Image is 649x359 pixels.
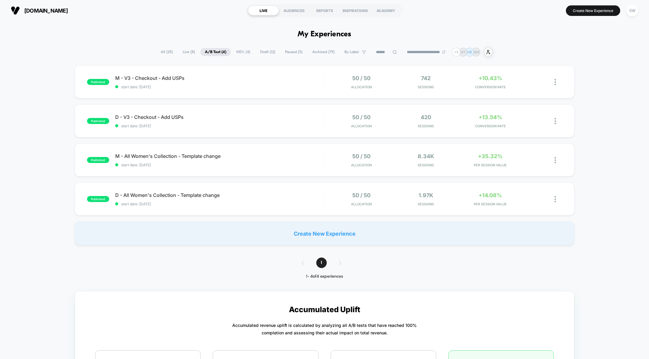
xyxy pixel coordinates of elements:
span: Live ( 8 ) [178,48,200,56]
span: PER SESSION VALUE [460,163,521,167]
span: +14.08% [479,192,502,198]
span: Allocation [351,85,372,89]
img: close [554,79,556,85]
p: Accumulated revenue uplift is calculated by analyzing all A/B tests that have reached 100% comple... [232,321,417,336]
p: MT [460,50,466,54]
span: 50 / 50 [352,192,371,198]
span: CONVERSION RATE [460,124,521,128]
span: CONVERSION RATE [460,85,521,89]
span: Allocation [351,202,372,206]
div: 1 - 4 of 4 experiences [296,274,353,279]
span: 50 / 50 [352,75,371,81]
span: D - V3 - Checkout - Add USPs [115,114,324,120]
span: 742 [421,75,431,81]
img: Visually logo [11,6,20,15]
span: +13.54% [479,114,502,120]
span: start date: [DATE] [115,202,324,206]
span: M - All Women's Collection - Template change [115,153,324,159]
div: Create New Experience [75,222,575,246]
img: close [554,118,556,124]
span: 1 [316,258,327,268]
div: + 5 [452,48,461,56]
img: close [554,196,556,202]
span: By Label [344,50,359,54]
img: close [554,157,556,163]
h1: My Experiences [298,30,351,39]
span: start date: [DATE] [115,124,324,128]
span: Archived ( 79 ) [308,48,339,56]
span: Paused ( 5 ) [281,48,307,56]
div: AUDIENCES [279,6,309,15]
span: M - V3 - Checkout - Add USPs [115,75,324,81]
div: REPORTS [309,6,340,15]
span: +10.43% [479,75,502,81]
p: Accumulated Uplift [289,305,360,314]
p: HB [467,50,472,54]
img: end [442,50,446,54]
span: [DOMAIN_NAME] [24,8,68,14]
div: LIVE [248,6,279,15]
span: All ( 25 ) [156,48,177,56]
span: published [87,157,109,163]
span: Draft ( 12 ) [256,48,280,56]
span: Allocation [351,163,372,167]
div: SW [626,5,638,17]
span: Sessions [395,163,457,167]
span: PER SESSION VALUE [460,202,521,206]
span: 50 / 50 [352,114,371,120]
span: Sessions [395,85,457,89]
button: Create New Experience [566,5,620,16]
div: ACADEMY [371,6,401,15]
span: Sessions [395,202,457,206]
button: SW [625,5,640,17]
span: 50 / 50 [352,153,371,159]
span: 100% ( 4 ) [232,48,255,56]
span: start date: [DATE] [115,163,324,167]
span: Allocation [351,124,372,128]
span: +35.32% [478,153,503,159]
span: published [87,79,109,85]
span: A/B Test ( 4 ) [200,48,231,56]
span: 8.34k [418,153,434,159]
div: INSPIRATIONS [340,6,371,15]
span: 1.97k [419,192,433,198]
p: MM [473,50,479,54]
span: start date: [DATE] [115,85,324,89]
span: D - All Women's Collection - Template change [115,192,324,198]
span: published [87,196,109,202]
span: published [87,118,109,124]
span: Sessions [395,124,457,128]
button: [DOMAIN_NAME] [9,6,70,15]
span: 420 [421,114,431,120]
